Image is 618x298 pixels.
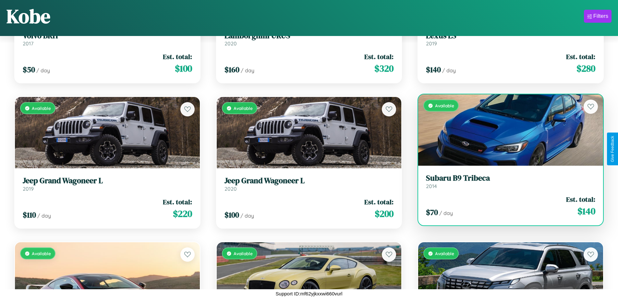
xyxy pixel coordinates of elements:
a: Jeep Grand Wagoneer L2020 [224,176,394,192]
span: $ 200 [375,207,394,220]
span: / day [36,67,50,74]
h1: Kobe [6,3,50,30]
span: Available [32,251,51,256]
span: / day [37,212,51,219]
span: Est. total: [364,197,394,207]
span: 2020 [224,185,237,192]
span: $ 50 [23,64,35,75]
a: Lamborghini URUS2020 [224,31,394,47]
a: Volvo BRH2017 [23,31,192,47]
h3: Subaru B9 Tribeca [426,173,595,183]
button: Filters [584,10,612,23]
span: 2017 [23,40,33,47]
a: Jeep Grand Wagoneer L2019 [23,176,192,192]
p: Support ID: mf62yjkxxwi660vurl [276,289,343,298]
span: / day [442,67,456,74]
span: $ 140 [426,64,441,75]
span: Est. total: [364,52,394,61]
a: Subaru B9 Tribeca2014 [426,173,595,189]
span: 2019 [23,185,34,192]
span: Est. total: [163,52,192,61]
span: $ 100 [224,209,239,220]
span: / day [241,67,254,74]
span: $ 140 [577,205,595,218]
span: $ 280 [576,62,595,75]
span: / day [240,212,254,219]
span: Est. total: [566,52,595,61]
span: / day [439,210,453,216]
span: Est. total: [566,195,595,204]
span: 2020 [224,40,237,47]
h3: Jeep Grand Wagoneer L [224,176,394,185]
span: Est. total: [163,197,192,207]
span: 2019 [426,40,437,47]
h3: Jeep Grand Wagoneer L [23,176,192,185]
span: $ 70 [426,207,438,218]
span: $ 220 [173,207,192,220]
span: Available [435,103,454,108]
span: Available [435,251,454,256]
span: $ 160 [224,64,239,75]
a: Lexus LS2019 [426,31,595,47]
div: Filters [593,13,608,19]
span: $ 320 [374,62,394,75]
div: Give Feedback [610,136,615,162]
span: $ 100 [175,62,192,75]
span: 2014 [426,183,437,189]
span: Available [234,105,253,111]
span: Available [234,251,253,256]
span: Available [32,105,51,111]
span: $ 110 [23,209,36,220]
